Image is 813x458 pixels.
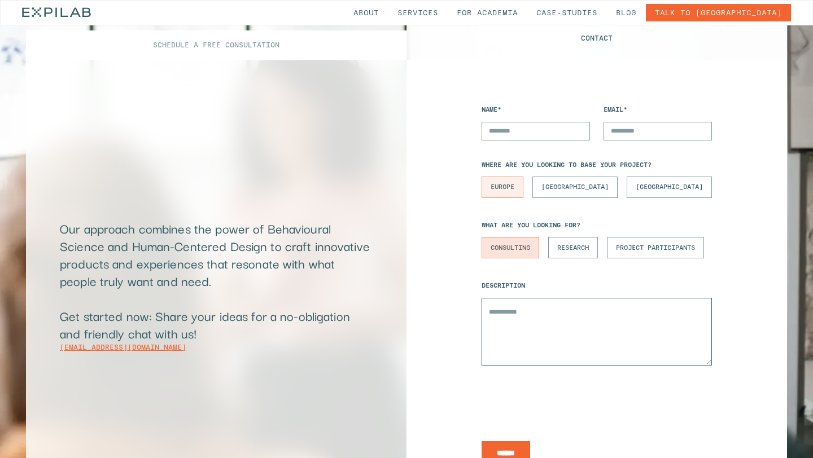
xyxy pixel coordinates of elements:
[646,4,791,21] a: Talk to [GEOGRAPHIC_DATA]
[482,107,590,113] label: Name*
[35,41,397,49] div: Schedule a free consultation
[416,34,778,42] div: Contact
[482,393,653,437] iframe: reCAPTCHA
[60,219,373,342] p: Our approach combines the power of Behavioural Science and Human-Centered Design to craft innovat...
[527,4,606,21] a: Case-studies
[448,4,527,21] a: for Academia
[482,222,712,229] label: What are you looking for?
[60,343,186,351] a: [EMAIL_ADDRESS][DOMAIN_NAME]
[22,1,91,25] a: home
[607,4,645,21] a: Blog
[604,107,712,113] label: Email*
[344,4,388,21] a: About
[482,283,712,289] label: Description
[482,162,712,169] label: Where are you looking to base your project?
[388,4,447,21] a: Services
